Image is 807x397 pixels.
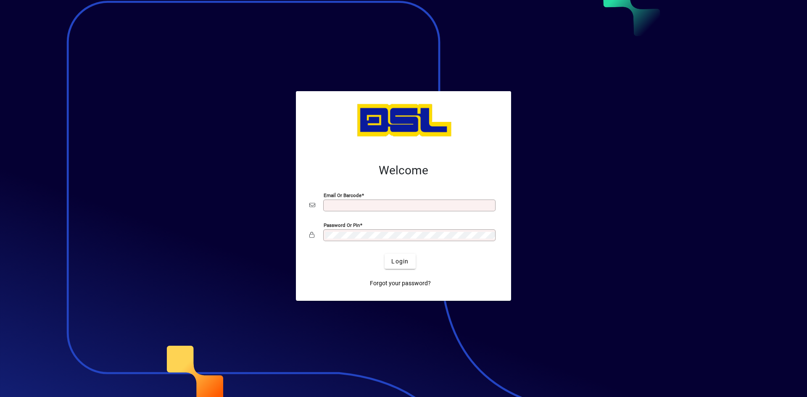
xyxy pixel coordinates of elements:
[324,222,360,228] mat-label: Password or Pin
[309,163,498,178] h2: Welcome
[385,254,415,269] button: Login
[391,257,409,266] span: Login
[370,279,431,288] span: Forgot your password?
[367,276,434,291] a: Forgot your password?
[324,192,361,198] mat-label: Email or Barcode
